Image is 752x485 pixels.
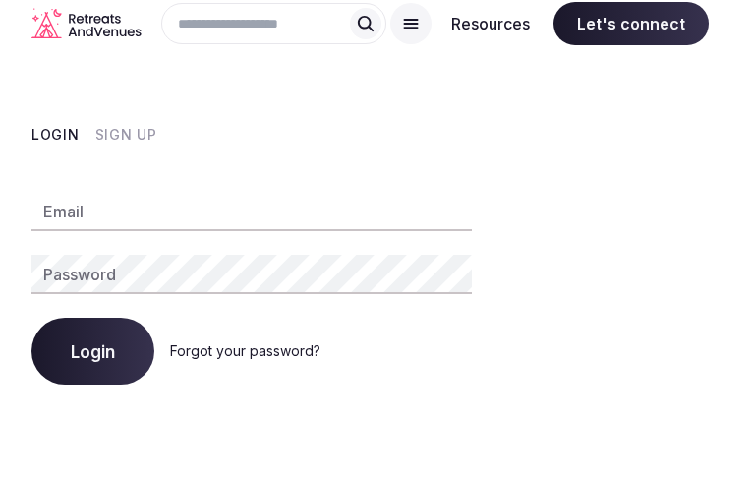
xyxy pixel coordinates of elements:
span: Let's connect [553,2,709,45]
button: Resources [435,2,546,45]
button: Login [31,318,154,385]
svg: Retreats and Venues company logo [31,8,142,38]
a: Visit the homepage [31,8,142,38]
button: Sign Up [95,125,157,145]
a: Forgot your password? [170,342,320,359]
span: Login [71,341,115,361]
button: Login [31,125,80,145]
